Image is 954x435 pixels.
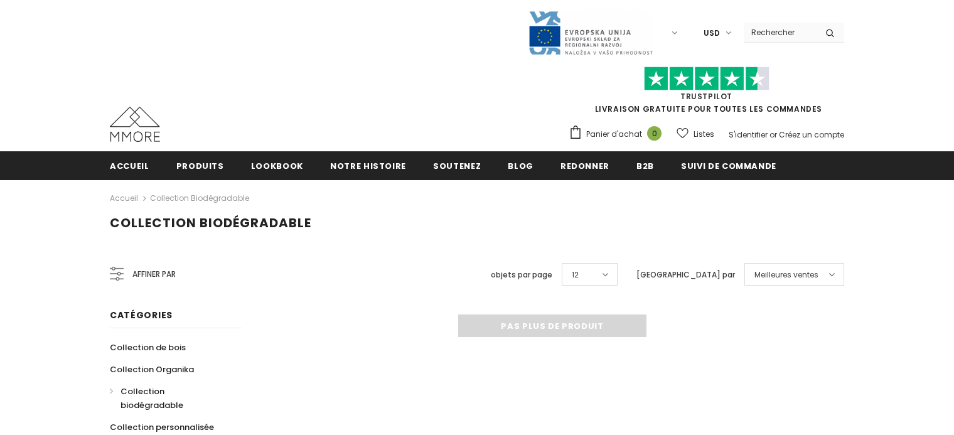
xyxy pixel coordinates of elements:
[176,160,224,172] span: Produits
[251,160,303,172] span: Lookbook
[330,160,406,172] span: Notre histoire
[644,67,769,91] img: Faites confiance aux étoiles pilotes
[704,27,720,40] span: USD
[110,363,194,375] span: Collection Organika
[528,27,653,38] a: Javni Razpis
[754,269,818,281] span: Meilleures ventes
[560,151,609,180] a: Redonner
[528,10,653,56] img: Javni Razpis
[110,421,214,433] span: Collection personnalisée
[636,151,654,180] a: B2B
[586,128,642,141] span: Panier d'achat
[694,128,714,141] span: Listes
[769,129,777,140] span: or
[681,160,776,172] span: Suivi de commande
[636,269,735,281] label: [GEOGRAPHIC_DATA] par
[110,336,186,358] a: Collection de bois
[110,191,138,206] a: Accueil
[110,341,186,353] span: Collection de bois
[110,380,228,416] a: Collection biodégradable
[433,151,481,180] a: soutenez
[132,267,176,281] span: Affiner par
[176,151,224,180] a: Produits
[569,125,668,144] a: Panier d'achat 0
[150,193,249,203] a: Collection biodégradable
[491,269,552,281] label: objets par page
[729,129,768,140] a: S'identifier
[744,23,816,41] input: Search Site
[433,160,481,172] span: soutenez
[680,91,732,102] a: TrustPilot
[569,72,844,114] span: LIVRAISON GRATUITE POUR TOUTES LES COMMANDES
[121,385,183,411] span: Collection biodégradable
[110,214,311,232] span: Collection biodégradable
[681,151,776,180] a: Suivi de commande
[677,123,714,145] a: Listes
[110,309,173,321] span: Catégories
[110,107,160,142] img: Cas MMORE
[110,160,149,172] span: Accueil
[572,269,579,281] span: 12
[508,151,533,180] a: Blog
[110,151,149,180] a: Accueil
[251,151,303,180] a: Lookbook
[779,129,844,140] a: Créez un compte
[110,358,194,380] a: Collection Organika
[636,160,654,172] span: B2B
[508,160,533,172] span: Blog
[647,126,662,141] span: 0
[560,160,609,172] span: Redonner
[330,151,406,180] a: Notre histoire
